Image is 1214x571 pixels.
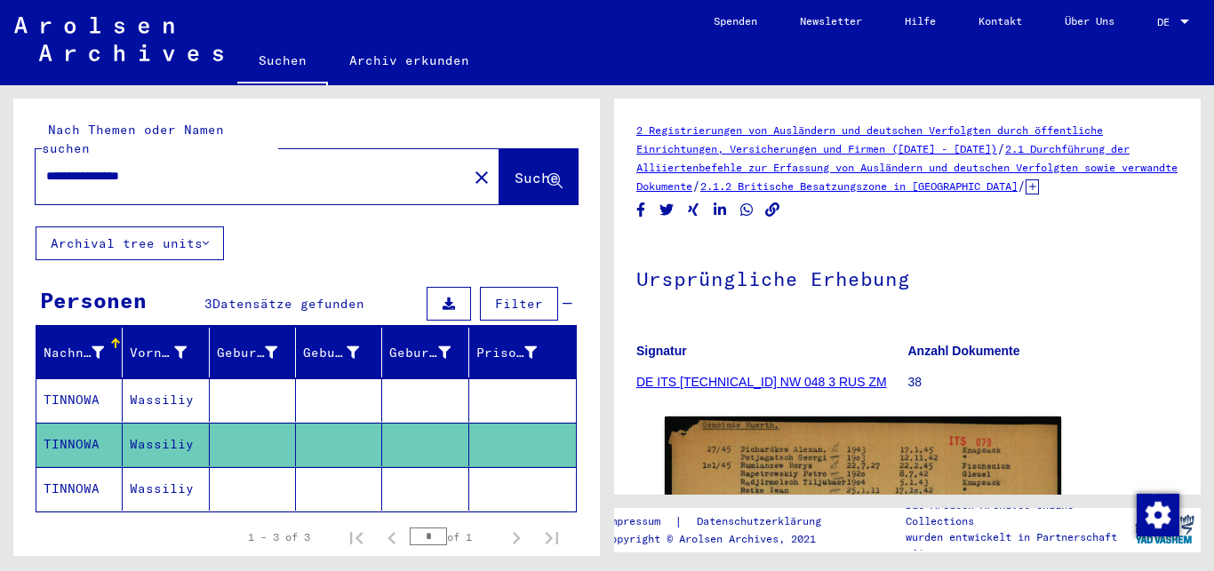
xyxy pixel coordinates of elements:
[36,226,224,260] button: Archival tree units
[1131,507,1198,551] img: yv_logo.png
[204,296,212,312] span: 3
[123,467,209,511] mat-cell: Wassiliy
[42,122,224,156] mat-label: Nach Themen oder Namen suchen
[632,199,651,221] button: Share on Facebook
[908,373,1179,392] p: 38
[36,328,123,377] mat-header-cell: Nachname
[684,199,703,221] button: Share on Xing
[210,328,296,377] mat-header-cell: Geburtsname
[1137,494,1179,536] img: Zustimmung ändern
[499,519,534,555] button: Next page
[604,512,675,531] a: Impressum
[248,529,310,545] div: 1 – 3 of 3
[382,328,468,377] mat-header-cell: Geburtsdatum
[123,423,209,466] mat-cell: Wassiliy
[636,344,687,358] b: Signatur
[1157,16,1177,28] span: DE
[464,159,499,194] button: Clear
[636,142,1178,193] a: 2.1 Durchführung der Alliiertenbefehle zur Erfassung von Ausländern und deutschen Verfolgten sowi...
[683,512,843,531] a: Datenschutzerklärung
[499,149,578,204] button: Suche
[476,344,537,362] div: Prisoner #
[763,199,782,221] button: Copy link
[604,531,843,547] p: Copyright © Arolsen Archives, 2021
[328,39,491,82] a: Archiv erkunden
[469,328,576,377] mat-header-cell: Prisoner #
[711,199,730,221] button: Share on LinkedIn
[303,344,359,362] div: Geburt‏
[410,528,499,545] div: of 1
[515,169,559,186] span: Suche
[217,338,300,367] div: Geburtsname
[44,338,126,367] div: Nachname
[36,467,123,511] mat-cell: TINNOWA
[476,338,559,367] div: Prisoner #
[303,338,381,367] div: Geburt‏
[658,199,676,221] button: Share on Twitter
[36,378,123,422] mat-cell: TINNOWA
[636,375,887,389] a: DE ITS [TECHNICAL_ID] NW 048 3 RUS ZM
[44,344,104,362] div: Nachname
[908,344,1020,358] b: Anzahl Dokumente
[997,140,1005,156] span: /
[130,338,208,367] div: Vorname
[692,178,700,194] span: /
[14,17,223,61] img: Arolsen_neg.svg
[212,296,364,312] span: Datensätze gefunden
[130,344,186,362] div: Vorname
[296,328,382,377] mat-header-cell: Geburt‏
[480,287,558,321] button: Filter
[40,284,147,316] div: Personen
[906,497,1128,529] p: Die Arolsen Archives Online-Collections
[495,296,543,312] span: Filter
[389,338,472,367] div: Geburtsdatum
[534,519,570,555] button: Last page
[237,39,328,85] a: Suchen
[339,519,374,555] button: First page
[389,344,450,362] div: Geburtsdatum
[906,529,1128,561] p: wurden entwickelt in Partnerschaft mit
[471,167,492,188] mat-icon: close
[374,519,410,555] button: Previous page
[1018,178,1026,194] span: /
[217,344,277,362] div: Geburtsname
[636,123,1103,155] a: 2 Registrierungen von Ausländern und deutschen Verfolgten durch öffentliche Einrichtungen, Versic...
[123,328,209,377] mat-header-cell: Vorname
[700,179,1018,193] a: 2.1.2 Britische Besatzungszone in [GEOGRAPHIC_DATA]
[604,512,843,531] div: |
[636,238,1178,316] h1: Ursprüngliche Erhebung
[36,423,123,466] mat-cell: TINNOWA
[738,199,756,221] button: Share on WhatsApp
[123,378,209,422] mat-cell: Wassiliy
